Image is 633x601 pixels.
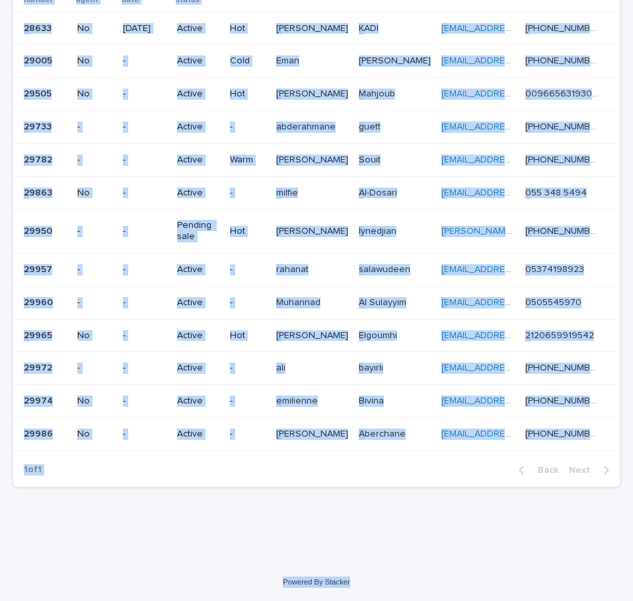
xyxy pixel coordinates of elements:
[177,429,219,440] p: Active
[13,417,620,450] tr: 2998629986 No-Active-[PERSON_NAME][PERSON_NAME] AberchaneAberchane [EMAIL_ADDRESS][DOMAIN_NAME] [...
[177,88,219,100] p: Active
[441,188,591,197] a: [EMAIL_ADDRESS][DOMAIN_NAME]
[230,363,265,374] p: -
[177,264,219,275] p: Active
[77,264,112,275] p: -
[359,152,383,166] p: Souit
[441,363,591,372] a: [EMAIL_ADDRESS][DOMAIN_NAME]
[276,393,320,407] p: emilienne
[77,122,112,133] p: -
[276,328,351,341] p: [PERSON_NAME]
[230,396,265,407] p: -
[24,223,55,237] p: 29950
[276,152,351,166] p: [PERSON_NAME]
[441,155,591,164] a: [EMAIL_ADDRESS][DOMAIN_NAME]
[177,363,219,374] p: Active
[283,578,350,586] a: Powered By Stacker
[24,152,55,166] p: 29782
[230,23,265,34] p: Hot
[359,119,383,133] p: guett
[525,119,601,133] p: [PHONE_NUMBER]
[276,119,338,133] p: abderahmane
[525,152,601,166] p: [PHONE_NUMBER]
[24,86,54,100] p: 29505
[13,45,620,78] tr: 2900529005 No-ActiveColdEmanEman [PERSON_NAME][PERSON_NAME] [EMAIL_ADDRESS][PERSON_NAME][DOMAIN_N...
[525,20,601,34] p: [PHONE_NUMBER]
[123,226,167,237] p: -
[441,331,591,340] a: [EMAIL_ADDRESS][DOMAIN_NAME]
[276,426,351,440] p: [PERSON_NAME]
[230,330,265,341] p: Hot
[123,23,167,34] p: [DATE]
[13,454,52,486] p: 1 of 1
[123,55,167,67] p: -
[13,176,620,209] tr: 2986329863 No-Active-milfiemilfie Al-DosariAl-Dosari [EMAIL_ADDRESS][DOMAIN_NAME] ‭055 348 5494‬‭...
[359,223,399,237] p: Iynedjian
[230,188,265,199] p: -
[359,185,400,199] p: Al-Dosari
[123,264,167,275] p: -
[508,464,564,476] button: Back
[77,226,112,237] p: -
[24,295,56,308] p: 29960
[441,24,591,33] a: [EMAIL_ADDRESS][DOMAIN_NAME]
[441,298,591,307] a: [EMAIL_ADDRESS][DOMAIN_NAME]
[525,53,601,67] p: [PHONE_NUMBER]
[525,426,601,440] p: [PHONE_NUMBER]
[177,188,219,199] p: Active
[24,20,54,34] p: 28633
[177,220,219,242] p: Pending sale
[123,155,167,166] p: -
[525,360,601,374] p: [PHONE_NUMBER]
[13,12,620,45] tr: 2863328633 No[DATE]ActiveHot[PERSON_NAME][PERSON_NAME] KADIKADI [EMAIL_ADDRESS][DOMAIN_NAME] [PHO...
[13,385,620,418] tr: 2997429974 No-Active-emilienneemilienne BivinaBivina [EMAIL_ADDRESS][DOMAIN_NAME] [PHONE_NUMBER][...
[441,265,591,274] a: [EMAIL_ADDRESS][DOMAIN_NAME]
[123,297,167,308] p: -
[230,88,265,100] p: Hot
[359,295,409,308] p: Al Sulayyim
[24,393,56,407] p: 29974
[441,122,591,131] a: [EMAIL_ADDRESS][DOMAIN_NAME]
[276,262,311,275] p: rahanat
[77,429,112,440] p: No
[525,262,587,275] p: 05374198923
[13,78,620,111] tr: 2950529505 No-ActiveHot[PERSON_NAME][PERSON_NAME] MahjoubMahjoub [EMAIL_ADDRESS][DOMAIN_NAME] 009...
[230,155,265,166] p: Warm
[177,55,219,67] p: Active
[359,20,381,34] p: KADI
[123,188,167,199] p: -
[525,295,584,308] p: 0505545970
[525,86,601,100] p: 00966563193063
[530,466,558,475] span: Back
[77,330,112,341] p: No
[77,55,112,67] p: No
[77,155,112,166] p: -
[359,53,433,67] p: [PERSON_NAME]
[359,393,387,407] p: Bivina
[441,396,591,406] a: [EMAIL_ADDRESS][DOMAIN_NAME]
[177,23,219,34] p: Active
[24,119,54,133] p: 29733
[77,396,112,407] p: No
[359,328,400,341] p: Elgoumhi
[77,363,112,374] p: -
[276,86,351,100] p: [PERSON_NAME]
[123,122,167,133] p: -
[13,143,620,176] tr: 2978229782 --ActiveWarm[PERSON_NAME][PERSON_NAME] SouitSouit [EMAIL_ADDRESS][DOMAIN_NAME] [PHONE_...
[230,264,265,275] p: -
[13,209,620,254] tr: 2995029950 --Pending saleHot[PERSON_NAME][PERSON_NAME] IynedjianIynedjian [PERSON_NAME][EMAIL_ADD...
[77,88,112,100] p: No
[13,253,620,286] tr: 2995729957 --Active-rahanatrahanat salawudeensalawudeen [EMAIL_ADDRESS][DOMAIN_NAME] 053741989230...
[525,328,597,341] p: 2120659919542
[525,393,601,407] p: [PHONE_NUMBER]
[276,360,288,374] p: ali
[276,223,351,237] p: Alexan Agatino
[359,360,386,374] p: bayırlı
[230,122,265,133] p: -
[24,262,55,275] p: 29957
[177,297,219,308] p: Active
[177,122,219,133] p: Active
[276,185,301,199] p: milfie
[24,426,56,440] p: 29986
[359,86,398,100] p: Mahjoub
